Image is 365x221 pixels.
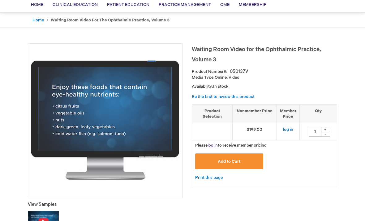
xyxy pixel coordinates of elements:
td: $199.00 [233,123,277,140]
span: Please to receive member pricing [195,143,267,148]
th: Nonmember Price [233,104,277,123]
th: Member Price [277,104,299,123]
span: Practice Management [159,2,211,7]
th: Product Selection [192,104,233,123]
span: Add to Cart [218,159,240,164]
p: Online, Video [192,75,337,81]
span: Patient Education [107,2,149,7]
div: - [321,132,330,137]
span: Clinical Education [53,2,98,7]
span: Waiting Room Video for the Ophthalmic Practice, Volume 3 [192,46,321,63]
div: + [321,127,330,132]
input: Qty [309,127,321,137]
span: Home [31,2,43,7]
p: Availability: [192,84,337,90]
a: Print this page [195,174,223,182]
div: 050137V [230,69,248,75]
span: CME [220,2,230,7]
a: log in [283,127,293,132]
a: Home [32,18,44,23]
img: Waiting Room Video for the Ophthalmic Practice, Volume 3 [31,60,179,180]
strong: Media Type: [192,75,215,80]
a: Be the first to review this product [192,94,255,99]
strong: Product Number [192,69,227,74]
strong: Waiting Room Video for the Ophthalmic Practice, Volume 3 [51,18,170,23]
span: Membership [239,2,267,7]
th: Qty [299,104,337,123]
span: In stock [213,84,228,89]
a: log in [208,143,218,148]
p: View Samples [28,201,182,208]
button: Add to Cart [195,153,263,169]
